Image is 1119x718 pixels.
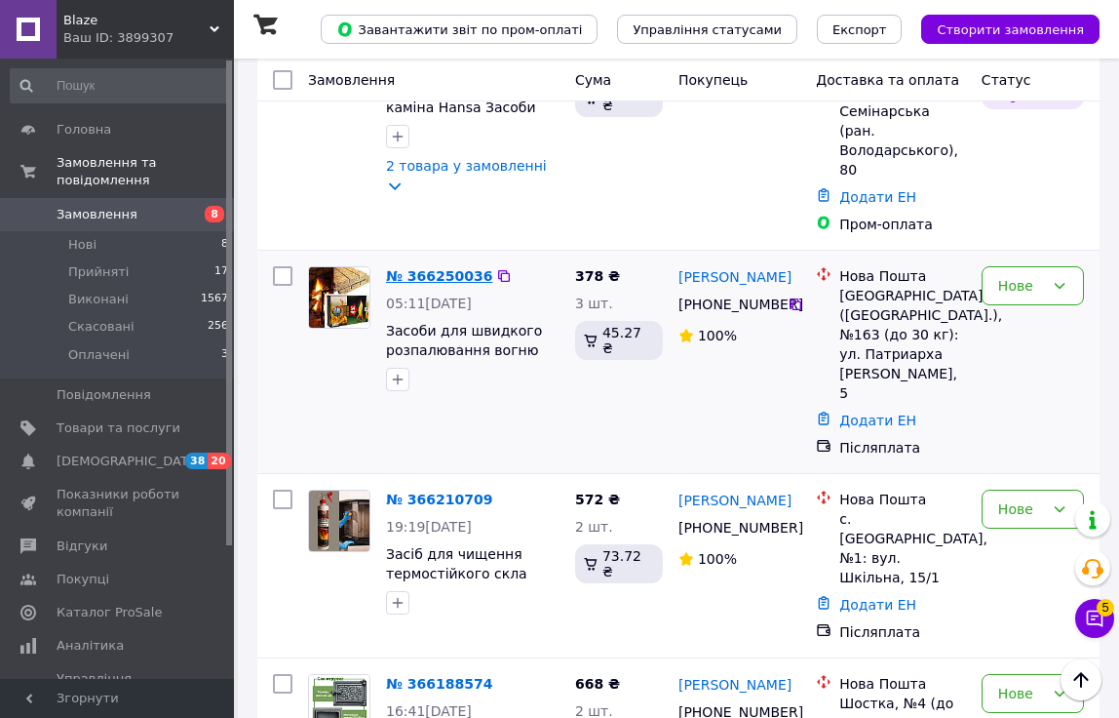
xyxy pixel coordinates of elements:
div: Нова Пошта [839,266,966,286]
span: 378 ₴ [575,268,620,284]
a: 2 товара у замовленні [386,158,547,174]
span: Каталог ProSale [57,604,162,621]
a: № 366250036 [386,268,492,284]
span: 256 [208,318,228,336]
a: Додати ЕН [839,189,916,205]
div: Післяплата [839,622,966,642]
div: [PHONE_NUMBER] [675,291,788,318]
span: Нові [68,236,96,254]
div: 45.27 ₴ [575,321,663,360]
div: Нове [998,275,1044,297]
span: 1567 [201,291,228,308]
div: Нове [998,683,1044,704]
span: Виконані [68,291,129,308]
span: Управління статусами [633,22,782,37]
span: Створити замовлення [937,22,1084,37]
span: 8 [205,206,224,222]
div: [PHONE_NUMBER] [675,514,788,541]
button: Завантажити звіт по пром-оплаті [321,15,598,44]
button: Створити замовлення [921,15,1100,44]
span: 668 ₴ [575,676,620,692]
a: Створити замовлення [902,20,1100,36]
img: Фото товару [309,267,369,328]
a: № 366210709 [386,492,492,507]
span: Скасовані [68,318,135,336]
button: Експорт [817,15,903,44]
a: Фото товару [308,266,370,329]
span: 3 [221,346,228,364]
button: Чат з покупцем5 [1075,599,1114,638]
div: Післяплата [839,438,966,458]
span: 17 [214,263,228,281]
span: Товари та послуги [57,419,180,437]
a: Засіб для чищення термостійкого скла каміна 500 мл Очисили камінний скел HANSA Спрей для камінів [386,546,554,640]
span: Замовлення та повідомлення [57,154,234,189]
span: Cума [575,72,611,88]
a: Додати ЕН [839,597,916,613]
div: [GEOGRAPHIC_DATA] ([GEOGRAPHIC_DATA].), №163 (до 30 кг): ул. Патриарха [PERSON_NAME], 5 [839,286,966,403]
a: [PERSON_NAME] [678,675,791,695]
span: 100% [698,328,737,343]
button: Управління статусами [617,15,797,44]
span: Доставка та оплата [816,72,959,88]
span: 3 шт. [575,296,613,311]
span: Завантажити звіт по пром-оплаті [336,20,582,38]
div: Ваш ID: 3899307 [63,29,234,47]
span: Експорт [832,22,887,37]
a: [PERSON_NAME] [678,491,791,510]
a: Фото товару [308,490,370,552]
input: Пошук [10,68,230,103]
span: Blaze [63,12,210,29]
span: 5 [1097,599,1114,617]
a: № 366188574 [386,676,492,692]
span: 05:11[DATE] [386,296,472,311]
span: 572 ₴ [575,492,620,507]
span: Статус [982,72,1031,88]
span: Замовлення [308,72,395,88]
span: Управління сайтом [57,670,180,705]
a: Засоби для швидкого розпалювання вогню [PERSON_NAME] для камінів 64 шт Розпалювання для багаття [386,323,542,436]
span: Прийняті [68,263,129,281]
span: Головна [57,121,111,139]
span: 38 [185,453,208,469]
span: [DEMOGRAPHIC_DATA] [57,453,201,470]
a: Додати ЕН [839,413,916,428]
div: Нова Пошта [839,490,966,509]
button: Наверх [1061,659,1101,700]
span: 2 шт. [575,519,613,535]
div: с. [GEOGRAPHIC_DATA], №1: вул. Шкільна, 15/1 [839,509,966,587]
span: Покупці [57,571,109,588]
span: Аналітика [57,637,124,655]
span: 100% [698,551,737,567]
span: Покупець [678,72,748,88]
span: 19:19[DATE] [386,519,472,535]
a: [PERSON_NAME] [678,267,791,287]
span: Замовлення [57,206,137,223]
span: 20 [208,453,230,469]
div: 73.72 ₴ [575,544,663,583]
div: Нове [998,499,1044,520]
span: Показники роботи компанії [57,486,180,521]
span: Відгуки [57,538,107,555]
div: Харків, №93 (до 30 кг на одне місце): вул. Семінарська (ран. Володарського), 80 [839,43,966,179]
span: 8 [221,236,228,254]
span: Повідомлення [57,386,151,404]
span: Оплачені [68,346,130,364]
img: Фото товару [309,491,369,551]
div: Пром-оплата [839,215,966,234]
div: Нова Пошта [839,674,966,694]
